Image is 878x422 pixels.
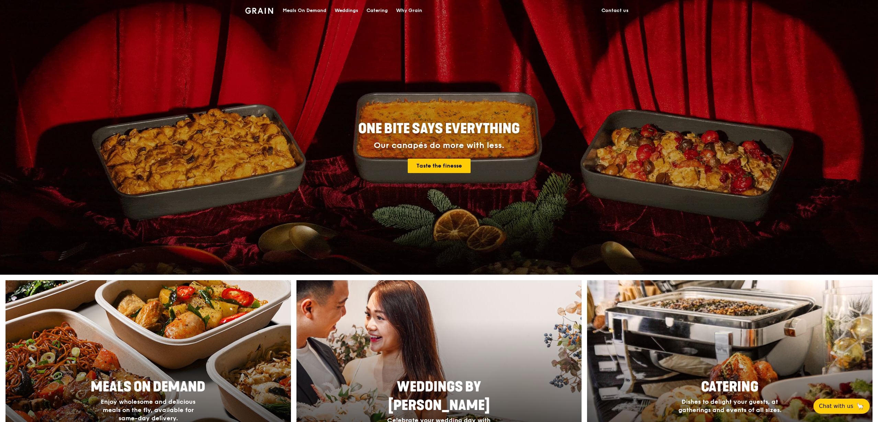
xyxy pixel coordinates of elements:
[388,379,490,414] span: Weddings by [PERSON_NAME]
[856,402,864,410] span: 🦙
[396,0,422,21] div: Why Grain
[315,141,563,150] div: Our canapés do more with less.
[362,0,392,21] a: Catering
[283,0,326,21] div: Meals On Demand
[392,0,426,21] a: Why Grain
[91,379,205,395] span: Meals On Demand
[819,402,853,410] span: Chat with us
[101,398,195,422] span: Enjoy wholesome and delicious meals on the fly, available for same-day delivery.
[245,8,273,14] img: Grain
[330,0,362,21] a: Weddings
[597,0,633,21] a: Contact us
[813,399,870,414] button: Chat with us🦙
[335,0,358,21] div: Weddings
[408,159,471,173] a: Taste the finesse
[701,379,758,395] span: Catering
[358,121,520,137] span: ONE BITE SAYS EVERYTHING
[678,398,781,414] span: Dishes to delight your guests, at gatherings and events of all sizes.
[367,0,388,21] div: Catering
